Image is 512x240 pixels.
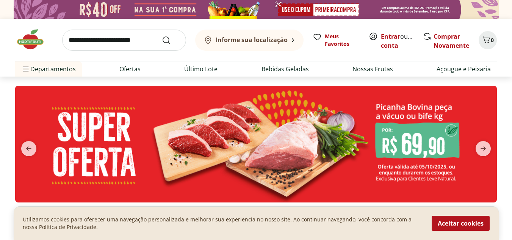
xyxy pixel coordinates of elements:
[313,33,360,48] a: Meus Favoritos
[15,86,497,202] img: super oferta
[434,32,469,50] a: Comprar Novamente
[381,32,423,50] a: Criar conta
[15,141,42,156] button: previous
[261,64,309,74] a: Bebidas Geladas
[432,216,490,231] button: Aceitar cookies
[162,36,180,45] button: Submit Search
[216,36,288,44] b: Informe sua localização
[195,30,304,51] button: Informe sua localização
[437,64,491,74] a: Açougue e Peixaria
[184,64,218,74] a: Último Lote
[21,60,76,78] span: Departamentos
[491,36,494,44] span: 0
[381,32,415,50] span: ou
[479,31,497,49] button: Carrinho
[381,32,400,41] a: Entrar
[470,141,497,156] button: next
[119,64,141,74] a: Ofertas
[325,33,360,48] span: Meus Favoritos
[15,28,53,51] img: Hortifruti
[62,30,186,51] input: search
[23,216,423,231] p: Utilizamos cookies para oferecer uma navegação personalizada e melhorar sua experiencia no nosso ...
[352,64,393,74] a: Nossas Frutas
[21,60,30,78] button: Menu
